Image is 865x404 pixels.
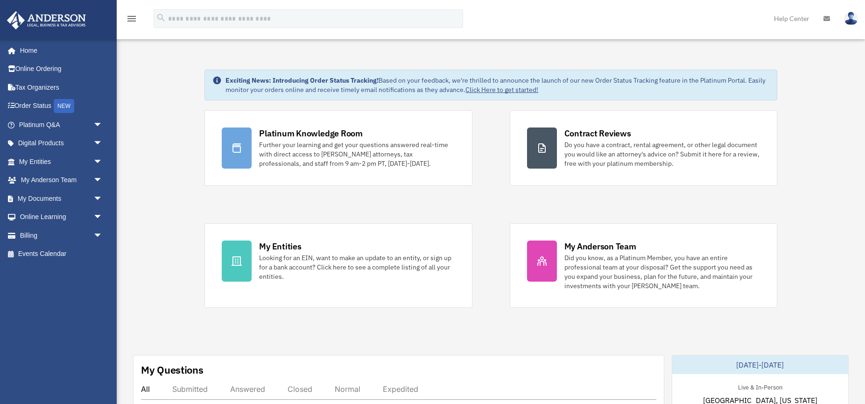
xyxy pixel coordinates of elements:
[510,110,777,186] a: Contract Reviews Do you have a contract, rental agreement, or other legal document you would like...
[7,134,117,153] a: Digital Productsarrow_drop_down
[204,223,472,308] a: My Entities Looking for an EIN, want to make an update to an entity, or sign up for a bank accoun...
[4,11,89,29] img: Anderson Advisors Platinum Portal
[93,115,112,135] span: arrow_drop_down
[259,128,363,139] div: Platinum Knowledge Room
[383,384,418,394] div: Expedited
[7,115,117,134] a: Platinum Q&Aarrow_drop_down
[7,78,117,97] a: Tax Organizers
[7,152,117,171] a: My Entitiesarrow_drop_down
[7,41,112,60] a: Home
[225,76,769,94] div: Based on your feedback, we're thrilled to announce the launch of our new Order Status Tracking fe...
[564,140,760,168] div: Do you have a contract, rental agreement, or other legal document you would like an attorney's ad...
[564,241,636,252] div: My Anderson Team
[93,208,112,227] span: arrow_drop_down
[7,208,117,227] a: Online Learningarrow_drop_down
[93,226,112,245] span: arrow_drop_down
[259,253,455,281] div: Looking for an EIN, want to make an update to an entity, or sign up for a bank account? Click her...
[7,97,117,116] a: Order StatusNEW
[564,128,631,139] div: Contract Reviews
[465,85,538,94] a: Click Here to get started!
[126,13,137,24] i: menu
[844,12,858,25] img: User Pic
[225,76,379,85] strong: Exciting News: Introducing Order Status Tracking!
[204,110,472,186] a: Platinum Knowledge Room Further your learning and get your questions answered real-time with dire...
[672,355,848,374] div: [DATE]-[DATE]
[93,134,112,153] span: arrow_drop_down
[230,384,265,394] div: Answered
[259,140,455,168] div: Further your learning and get your questions answered real-time with direct access to [PERSON_NAM...
[156,13,166,23] i: search
[7,189,117,208] a: My Documentsarrow_drop_down
[259,241,301,252] div: My Entities
[141,384,150,394] div: All
[7,245,117,263] a: Events Calendar
[7,171,117,190] a: My Anderson Teamarrow_drop_down
[7,60,117,78] a: Online Ordering
[564,253,760,291] div: Did you know, as a Platinum Member, you have an entire professional team at your disposal? Get th...
[510,223,777,308] a: My Anderson Team Did you know, as a Platinum Member, you have an entire professional team at your...
[93,189,112,208] span: arrow_drop_down
[731,382,790,391] div: Live & In-Person
[126,16,137,24] a: menu
[335,384,360,394] div: Normal
[7,226,117,245] a: Billingarrow_drop_down
[93,152,112,171] span: arrow_drop_down
[93,171,112,190] span: arrow_drop_down
[172,384,208,394] div: Submitted
[141,363,204,377] div: My Questions
[54,99,74,113] div: NEW
[288,384,312,394] div: Closed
